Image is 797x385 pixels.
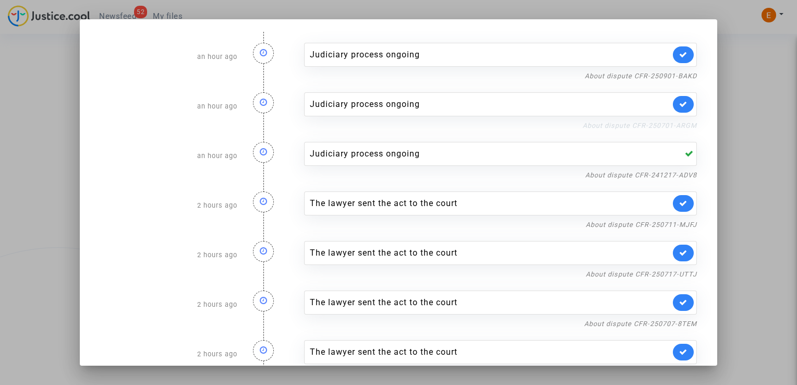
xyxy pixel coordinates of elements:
a: About dispute CFR-241217-ADV8 [585,171,697,179]
div: 2 hours ago [92,181,246,231]
a: About dispute CFR-250707-8TEM [584,320,697,328]
div: an hour ago [92,131,246,181]
div: The lawyer sent the act to the court [310,346,670,358]
a: About dispute CFR-250701-ARGM [583,122,697,129]
div: Judiciary process ongoing [310,49,670,61]
div: The lawyer sent the act to the court [310,197,670,210]
div: Judiciary process ongoing [310,98,670,111]
div: an hour ago [92,32,246,82]
div: The lawyer sent the act to the court [310,296,670,309]
div: 2 hours ago [92,330,246,379]
div: Judiciary process ongoing [310,148,670,160]
div: 2 hours ago [92,280,246,330]
a: About dispute CFR-250901-BAKD [585,72,697,80]
div: The lawyer sent the act to the court [310,247,670,259]
div: 2 hours ago [92,231,246,280]
a: About dispute CFR-250717-UTTJ [586,270,697,278]
div: an hour ago [92,82,246,131]
a: About dispute CFR-250711-MJFJ [586,221,697,228]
